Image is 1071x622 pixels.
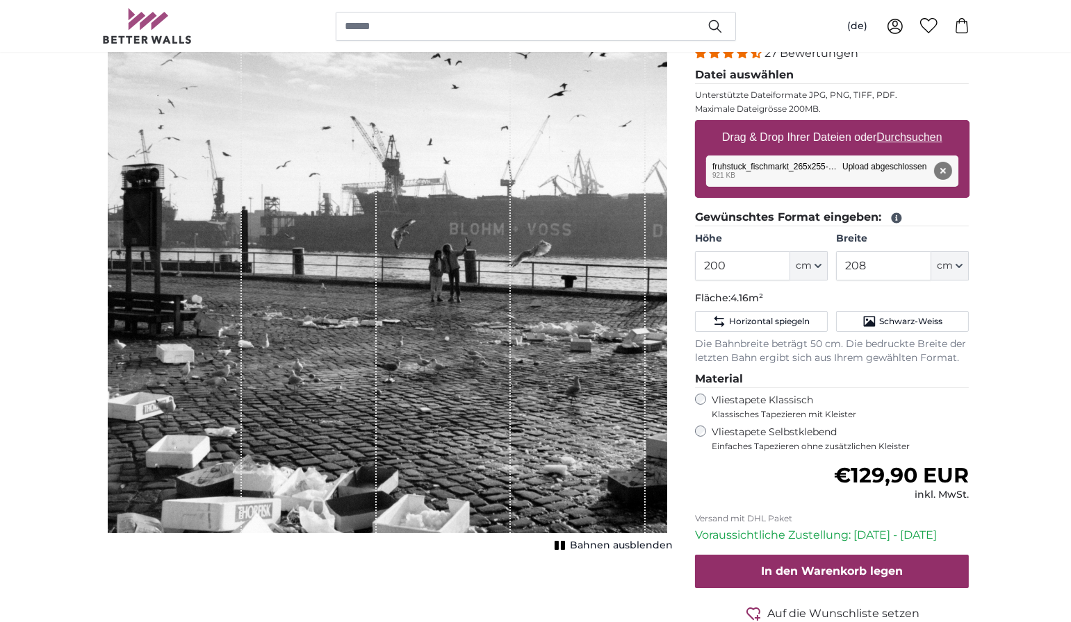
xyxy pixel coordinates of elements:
[729,316,810,327] span: Horizontal spiegeln
[695,67,970,84] legend: Datei auswählen
[695,90,970,101] p: Unterstützte Dateiformate JPG, PNG, TIFF, PDF.
[695,337,970,365] p: Die Bahnbreite beträgt 50 cm. Die bedruckte Breite der letzten Bahn ergibt sich aus Ihrem gewählt...
[836,311,969,332] button: Schwarz-Weiss
[695,292,970,305] p: Fläche:
[761,564,903,578] span: In den Warenkorb legen
[931,251,969,280] button: cm
[836,232,969,246] label: Breite
[695,527,970,544] p: Voraussichtliche Zustellung: [DATE] - [DATE]
[695,232,828,246] label: Höhe
[712,441,970,452] span: Einfaches Tapezieren ohne zusätzlichen Kleister
[712,426,970,452] label: Vliestapete Selbstklebend
[695,103,970,115] p: Maximale Dateigrösse 200MB.
[836,14,878,39] button: (de)
[102,8,193,44] img: Betterwalls
[834,488,969,502] div: inkl. MwSt.
[796,259,812,273] span: cm
[695,513,970,524] p: Versand mit DHL Paket
[790,251,828,280] button: cm
[717,124,948,151] label: Drag & Drop Ihrer Dateien oder
[712,409,958,420] span: Klassisches Tapezieren mit Kleister
[712,394,958,420] label: Vliestapete Klassisch
[879,316,942,327] span: Schwarz-Weiss
[767,605,919,622] span: Auf die Wunschliste setzen
[695,209,970,226] legend: Gewünschtes Format eingeben:
[730,292,763,304] span: 4.16m²
[937,259,953,273] span: cm
[695,371,970,388] legend: Material
[695,555,970,588] button: In den Warenkorb legen
[695,311,828,332] button: Horizontal spiegeln
[695,47,765,60] span: 4.41 stars
[570,539,673,553] span: Bahnen ausblenden
[876,131,942,143] u: Durchsuchen
[765,47,858,60] span: 27 Bewertungen
[834,462,969,488] span: €129,90 EUR
[695,605,970,622] button: Auf die Wunschliste setzen
[550,536,673,555] button: Bahnen ausblenden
